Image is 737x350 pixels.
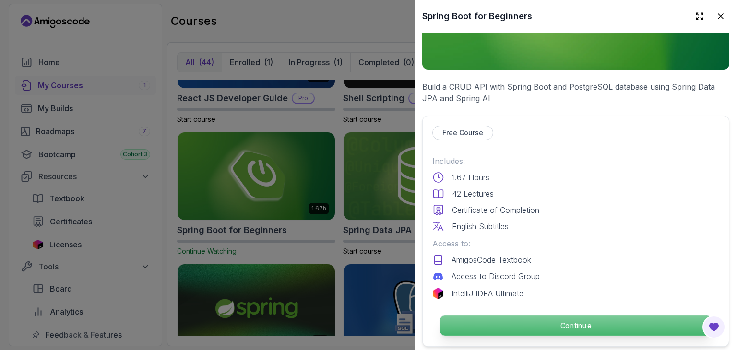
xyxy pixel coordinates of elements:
[452,270,540,282] p: Access to Discord Group
[452,188,494,199] p: 42 Lectures
[432,238,719,249] p: Access to:
[452,254,531,266] p: AmigosCode Textbook
[440,315,712,336] button: Continue
[432,288,444,299] img: jetbrains logo
[691,8,708,25] button: Expand drawer
[452,172,489,183] p: 1.67 Hours
[452,288,523,299] p: IntelliJ IDEA Ultimate
[452,204,539,216] p: Certificate of Completion
[452,221,509,232] p: English Subtitles
[432,155,719,167] p: Includes:
[442,128,483,138] p: Free Course
[422,10,532,23] h2: Spring Boot for Beginners
[422,81,729,104] p: Build a CRUD API with Spring Boot and PostgreSQL database using Spring Data JPA and Spring AI
[440,315,712,336] p: Continue
[702,315,725,338] button: Open Feedback Button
